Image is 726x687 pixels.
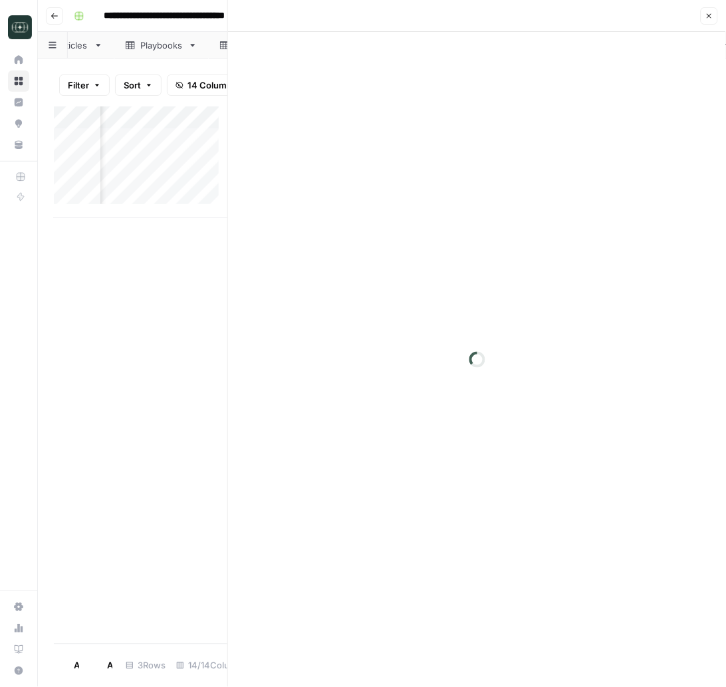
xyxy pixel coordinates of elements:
[59,74,110,96] button: Filter
[8,639,29,660] a: Learning Hub
[107,659,112,672] span: Add 10 Rows
[8,660,29,682] button: Help + Support
[140,39,183,52] div: Playbooks
[8,15,32,39] img: Catalyst Logo
[8,11,29,44] button: Workspace: Catalyst
[171,655,253,676] div: 14/14 Columns
[114,32,209,59] a: Playbooks
[8,49,29,70] a: Home
[209,32,307,59] a: Newsletter
[8,618,29,639] a: Usage
[8,134,29,156] a: Your Data
[115,74,162,96] button: Sort
[8,113,29,134] a: Opportunities
[74,659,79,672] span: Add Row
[8,92,29,113] a: Insights
[124,78,141,92] span: Sort
[120,655,171,676] div: 3 Rows
[167,74,245,96] button: 14 Columns
[57,39,88,52] div: Articles
[8,597,29,618] a: Settings
[68,78,89,92] span: Filter
[8,70,29,92] a: Browse
[54,655,87,676] button: Add Row
[187,78,237,92] span: 14 Columns
[31,32,114,59] a: Articles
[87,655,120,676] button: Add 10 Rows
